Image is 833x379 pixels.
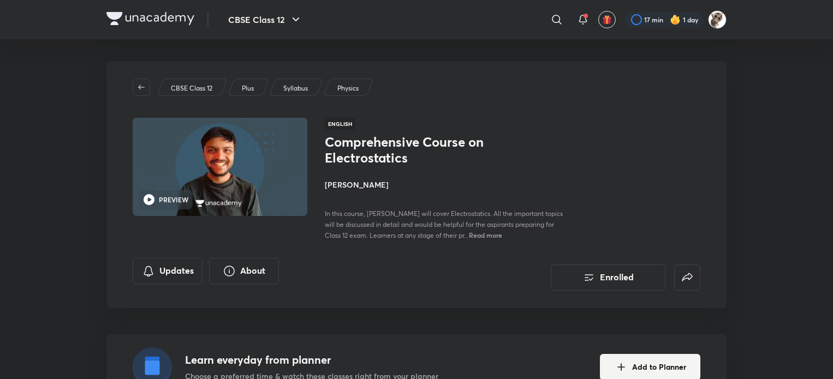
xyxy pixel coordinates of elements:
[169,83,215,93] a: CBSE Class 12
[106,12,194,28] a: Company Logo
[325,209,563,239] span: In this course, [PERSON_NAME] will cover Electrostatics. All the important topics will be discuss...
[209,258,279,284] button: About
[674,264,700,291] button: false
[708,10,727,29] img: Lavanya
[282,83,310,93] a: Syllabus
[598,11,616,28] button: avatar
[469,231,502,239] span: Read more
[337,83,359,93] p: Physics
[336,83,361,93] a: Physics
[325,134,503,166] h1: Comprehensive Course on Electrostatics
[325,179,569,190] h4: [PERSON_NAME]
[131,117,309,217] img: Thumbnail
[222,9,309,31] button: CBSE Class 12
[171,83,212,93] p: CBSE Class 12
[242,83,254,93] p: Plus
[185,352,438,368] h4: Learn everyday from planner
[670,14,681,25] img: streak
[133,258,203,284] button: Updates
[240,83,256,93] a: Plus
[159,195,188,204] h6: PREVIEW
[106,12,194,25] img: Company Logo
[325,118,355,130] span: English
[551,264,665,291] button: Enrolled
[602,15,612,25] img: avatar
[283,83,308,93] p: Syllabus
